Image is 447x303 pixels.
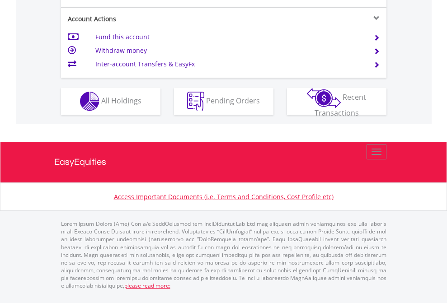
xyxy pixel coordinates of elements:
[95,57,362,71] td: Inter-account Transfers & EasyFx
[174,88,273,115] button: Pending Orders
[61,88,160,115] button: All Holdings
[307,88,341,108] img: transactions-zar-wht.png
[95,44,362,57] td: Withdraw money
[61,14,224,23] div: Account Actions
[101,95,141,105] span: All Holdings
[187,92,204,111] img: pending_instructions-wht.png
[206,95,260,105] span: Pending Orders
[95,30,362,44] td: Fund this account
[114,192,334,201] a: Access Important Documents (i.e. Terms and Conditions, Cost Profile etc)
[80,92,99,111] img: holdings-wht.png
[54,142,393,182] a: EasyEquities
[124,282,170,289] a: please read more:
[61,220,386,289] p: Lorem Ipsum Dolors (Ame) Con a/e SeddOeiusmod tem InciDiduntut Lab Etd mag aliquaen admin veniamq...
[287,88,386,115] button: Recent Transactions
